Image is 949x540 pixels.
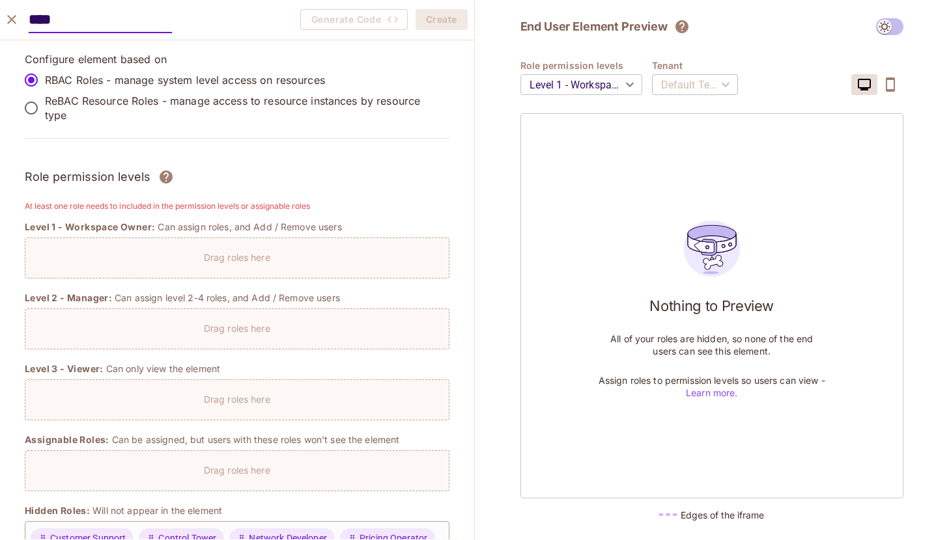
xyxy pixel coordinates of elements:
p: All of your roles are hidden, so none of the end users can see this element. [598,332,826,357]
h6: At least one role needs to included in the permission levels or assignable roles [25,200,449,213]
p: Configure element based on [25,52,449,66]
p: Assign roles to permission levels so users can view - [598,374,826,399]
p: RBAC Roles - manage system level access on resources [45,73,325,87]
p: ReBAC Resource Roles - manage access to resource instances by resource type [45,94,439,122]
a: Learn more. [686,387,737,398]
img: users_preview_empty_state [677,213,747,284]
span: Assignable Roles: [25,433,109,446]
h1: Nothing to Preview [649,296,774,316]
button: Generate Code [300,9,408,30]
div: Level 1 - Workspace Owner [520,66,642,103]
p: Can assign level 2-4 roles, and Add / Remove users [115,291,340,304]
p: Will not appear in the element [92,504,222,517]
span: Create the element to generate code [300,9,408,30]
p: Drag roles here [204,322,270,334]
h4: Tenant [652,59,748,72]
span: Level 2 - Manager: [25,291,112,304]
svg: The element will only show tenant specific content. No user information will be visible across te... [674,19,690,34]
button: Create [416,9,467,30]
p: Can be assigned, but users with these roles won’t see the element [112,433,400,446]
p: Drag roles here [204,251,270,263]
span: Hidden Roles: [25,504,90,517]
h5: Edges of the iframe [681,509,764,521]
div: Default Tenant [652,66,738,103]
p: Drag roles here [204,464,270,476]
span: Level 3 - Viewer: [25,362,104,375]
p: Can only view the element [106,362,220,375]
p: Drag roles here [204,393,270,405]
h3: Role permission levels [25,167,150,187]
svg: Assign roles to different permission levels and grant users the correct rights over each element.... [158,169,174,185]
h4: Role permission levels [520,59,652,72]
h2: End User Element Preview [520,19,668,34]
p: Can assign roles, and Add / Remove users [158,221,341,233]
span: Level 1 - Workspace Owner: [25,221,155,234]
